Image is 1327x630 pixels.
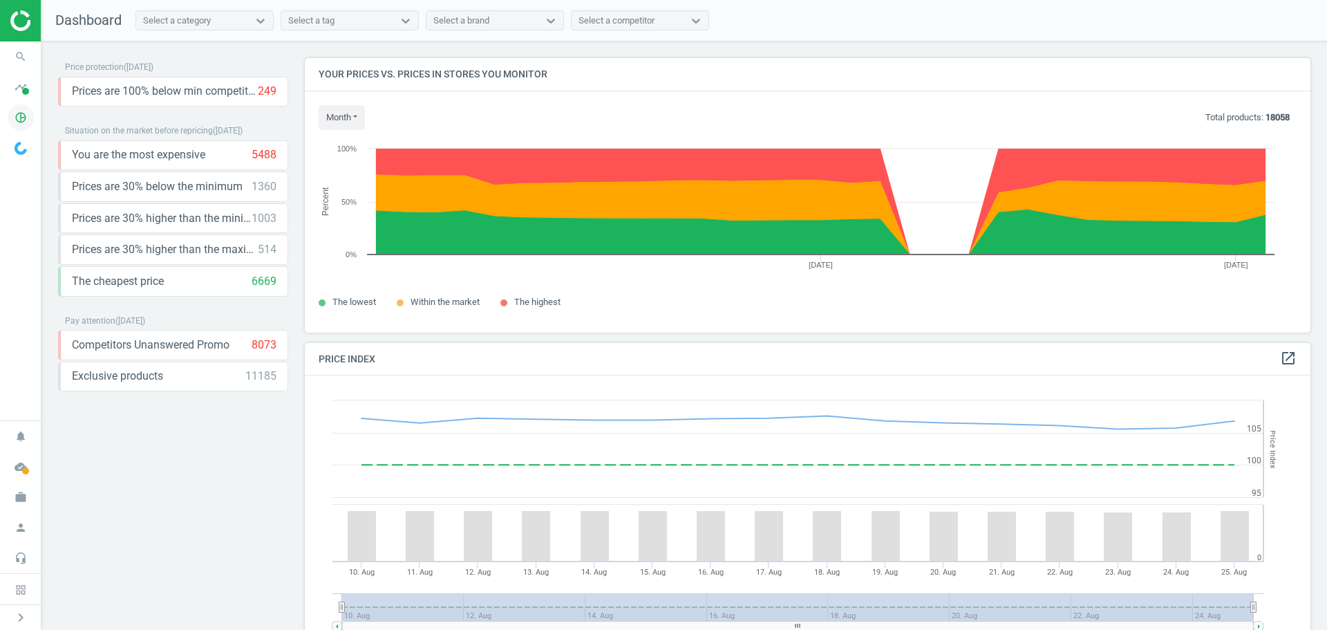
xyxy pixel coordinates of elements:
[872,568,898,577] tspan: 19. Aug
[72,179,243,194] span: Prices are 30% below the minimum
[1265,112,1290,122] b: 18058
[72,147,205,163] span: You are the most expensive
[15,142,27,155] img: wGWNvw8QSZomAAAAABJRU5ErkJggg==
[8,545,34,571] i: headset_mic
[989,568,1015,577] tspan: 21. Aug
[8,74,34,100] i: timeline
[514,297,561,307] span: The highest
[252,147,276,163] div: 5488
[143,15,211,27] div: Select a category
[1105,568,1131,577] tspan: 23. Aug
[809,261,833,269] tspan: [DATE]
[1163,568,1189,577] tspan: 24. Aug
[115,316,145,326] span: ( [DATE] )
[332,297,376,307] span: The lowest
[1205,111,1290,124] p: Total products:
[8,454,34,480] i: cloud_done
[72,84,258,99] span: Prices are 100% below min competitor
[578,15,655,27] div: Select a competitor
[1221,568,1247,577] tspan: 25. Aug
[252,179,276,194] div: 1360
[288,15,335,27] div: Select a tag
[305,343,1310,376] h4: Price Index
[341,198,357,206] text: 50%
[581,568,607,577] tspan: 14. Aug
[1268,430,1277,468] tspan: Price Index
[72,369,163,384] span: Exclusive products
[72,211,252,226] span: Prices are 30% higher than the minimum
[349,568,375,577] tspan: 10. Aug
[213,126,243,136] span: ( [DATE] )
[1247,424,1261,434] text: 105
[337,145,357,153] text: 100%
[8,423,34,450] i: notifications
[3,609,38,627] button: chevron_right
[55,12,122,28] span: Dashboard
[124,62,153,72] span: ( [DATE] )
[433,15,489,27] div: Select a brand
[8,515,34,541] i: person
[12,609,29,626] i: chevron_right
[465,568,491,577] tspan: 12. Aug
[1252,488,1261,498] text: 95
[252,337,276,353] div: 8073
[640,568,666,577] tspan: 15. Aug
[1257,553,1261,562] text: 0
[10,10,109,31] img: ajHJNr6hYgQAAAAASUVORK5CYII=
[321,187,330,216] tspan: Percent
[8,104,34,131] i: pie_chart_outlined
[72,274,164,289] span: The cheapest price
[258,84,276,99] div: 249
[930,568,956,577] tspan: 20. Aug
[8,44,34,70] i: search
[756,568,782,577] tspan: 17. Aug
[346,250,357,259] text: 0%
[407,568,433,577] tspan: 11. Aug
[72,242,258,257] span: Prices are 30% higher than the maximal
[245,369,276,384] div: 11185
[8,484,34,510] i: work
[258,242,276,257] div: 514
[1247,456,1261,465] text: 100
[1280,350,1297,367] i: open_in_new
[72,337,229,353] span: Competitors Unanswered Promo
[814,568,840,577] tspan: 18. Aug
[1224,261,1248,269] tspan: [DATE]
[1047,568,1073,577] tspan: 22. Aug
[1280,350,1297,368] a: open_in_new
[411,297,480,307] span: Within the market
[252,211,276,226] div: 1003
[319,105,365,130] button: month
[698,568,724,577] tspan: 16. Aug
[523,568,549,577] tspan: 13. Aug
[65,62,124,72] span: Price protection
[65,316,115,326] span: Pay attention
[252,274,276,289] div: 6669
[65,126,213,136] span: Situation on the market before repricing
[305,58,1310,91] h4: Your prices vs. prices in stores you monitor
